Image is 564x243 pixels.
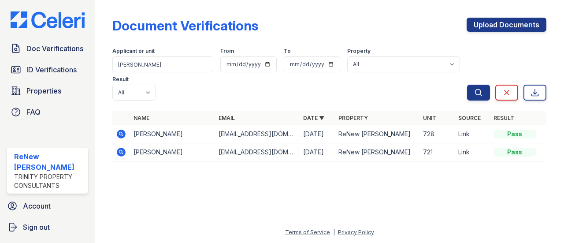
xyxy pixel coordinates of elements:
div: ReNew [PERSON_NAME] [14,151,85,172]
a: Name [134,115,149,121]
a: ID Verifications [7,61,88,79]
td: [EMAIL_ADDRESS][DOMAIN_NAME] [215,143,300,161]
td: Link [455,125,490,143]
div: Document Verifications [112,18,258,34]
a: Date ▼ [303,115,324,121]
a: Account [4,197,92,215]
span: Account [23,201,51,211]
td: [DATE] [300,125,335,143]
td: [DATE] [300,143,335,161]
a: Sign out [4,218,92,236]
span: Properties [26,86,61,96]
a: Result [493,115,514,121]
img: CE_Logo_Blue-a8612792a0a2168367f1c8372b55b34899dd931a85d93a1a3d3e32e68fde9ad4.png [4,11,92,28]
span: Doc Verifications [26,43,83,54]
a: FAQ [7,103,88,121]
a: Unit [423,115,436,121]
a: Upload Documents [467,18,546,32]
a: Email [219,115,235,121]
div: | [333,229,335,236]
label: Property [347,48,371,55]
div: Pass [493,130,536,138]
span: FAQ [26,107,41,117]
div: Trinity Property Consultants [14,172,85,190]
a: Source [458,115,481,121]
input: Search by name, email, or unit number [112,56,213,72]
label: From [220,48,234,55]
td: 721 [419,143,455,161]
td: [PERSON_NAME] [130,125,215,143]
span: ID Verifications [26,64,77,75]
a: Doc Verifications [7,40,88,57]
a: Terms of Service [285,229,330,236]
div: Pass [493,148,536,157]
a: Properties [7,82,88,100]
span: Sign out [23,222,50,232]
td: ReNew [PERSON_NAME] [335,125,419,143]
a: Privacy Policy [338,229,374,236]
a: Property [338,115,368,121]
td: [PERSON_NAME] [130,143,215,161]
label: Result [112,76,129,83]
label: To [284,48,291,55]
label: Applicant or unit [112,48,155,55]
td: 728 [419,125,455,143]
td: ReNew [PERSON_NAME] [335,143,419,161]
td: [EMAIL_ADDRESS][DOMAIN_NAME] [215,125,300,143]
td: Link [455,143,490,161]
